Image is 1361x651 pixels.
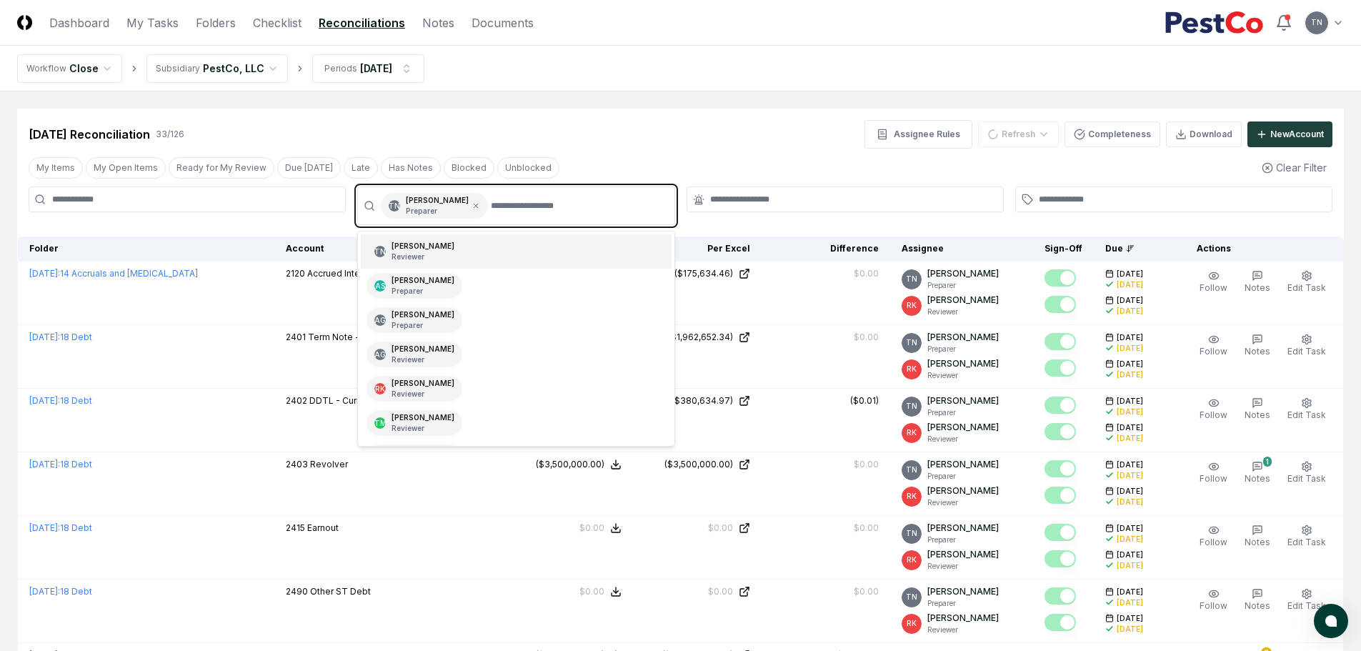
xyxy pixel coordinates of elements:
button: Follow [1197,331,1230,361]
p: Reviewer [927,370,999,381]
a: Checklist [253,14,301,31]
a: Notes [422,14,454,31]
p: Reviewer [927,434,999,444]
span: Follow [1200,473,1227,484]
div: ($3,500,000.00) [536,458,604,471]
div: [DATE] [1117,433,1143,444]
span: [DATE] [1117,269,1143,279]
p: Preparer [927,471,999,482]
span: Revolver [310,459,348,469]
div: $0.00 [854,267,879,280]
div: [PERSON_NAME] [392,275,454,297]
div: ($175,634.46) [674,267,733,280]
div: Periods [324,62,357,75]
div: $0.00 [854,585,879,598]
img: PestCo logo [1165,11,1264,34]
span: 2403 [286,459,308,469]
span: [DATE] : [29,332,60,342]
p: [PERSON_NAME] [927,267,999,280]
p: [PERSON_NAME] [927,522,999,535]
span: [DATE] : [29,268,60,279]
div: [PERSON_NAME] [392,378,454,399]
div: [DATE] [360,61,392,76]
button: Ready for My Review [169,157,274,179]
div: $0.00 [579,522,604,535]
div: New Account [1270,128,1324,141]
th: Folder [18,237,275,262]
div: [DATE] Reconciliation [29,126,150,143]
th: Per Excel [633,237,762,262]
span: Notes [1245,346,1270,357]
span: AS [375,281,385,292]
div: [DATE] [1117,306,1143,317]
p: [PERSON_NAME] [927,548,999,561]
button: Edit Task [1285,331,1329,361]
button: Notes [1242,267,1273,297]
div: [DATE] [1117,279,1143,290]
div: ($0.01) [850,394,879,407]
span: [DATE] [1117,459,1143,470]
p: [PERSON_NAME] [927,612,999,625]
p: Preparer [927,598,999,609]
div: Subsidiary [156,62,200,75]
button: $0.00 [579,585,622,598]
span: Accrued Interest [307,268,377,279]
button: Mark complete [1045,397,1076,414]
a: ($3,500,000.00) [644,458,750,471]
button: Late [344,157,378,179]
button: Follow [1197,522,1230,552]
button: Has Notes [381,157,441,179]
span: 2490 [286,586,308,597]
p: Preparer [392,286,454,297]
span: [DATE] : [29,459,60,469]
span: RK [907,618,917,629]
span: TN [1311,17,1322,28]
p: Preparer [927,407,999,418]
a: $0.00 [644,585,750,598]
span: [DATE] [1117,613,1143,624]
span: Edit Task [1287,600,1326,611]
button: Unblocked [497,157,559,179]
div: [PERSON_NAME] [406,195,469,217]
button: Follow [1197,394,1230,424]
span: RK [907,364,917,374]
div: Account [286,242,493,255]
span: Follow [1200,282,1227,293]
p: [PERSON_NAME] [927,357,999,370]
button: NewAccount [1247,121,1332,147]
div: $0.00 [854,522,879,535]
span: TN [906,337,917,348]
span: [DATE] : [29,586,60,597]
div: [PERSON_NAME] [392,412,454,434]
span: TN [906,528,917,539]
span: Notes [1245,473,1270,484]
div: [DATE] [1117,597,1143,608]
span: RK [907,555,917,565]
p: Preparer [927,535,999,545]
p: Preparer [927,280,999,291]
div: $0.00 [579,585,604,598]
span: RK [907,427,917,438]
button: Follow [1197,267,1230,297]
div: [PERSON_NAME] [392,309,454,331]
a: [DATE]:18 Debt [29,522,92,533]
span: Edit Task [1287,346,1326,357]
p: Reviewer [392,423,454,434]
span: 2401 [286,332,306,342]
a: [DATE]:18 Debt [29,332,92,342]
div: Due [1105,242,1162,255]
span: RK [375,384,385,394]
button: Download [1166,121,1242,147]
button: My Items [29,157,83,179]
button: Edit Task [1285,394,1329,424]
button: Assignee Rules [864,120,972,149]
a: [DATE]:18 Debt [29,395,92,406]
div: $0.00 [708,585,733,598]
button: Mark complete [1045,524,1076,541]
div: [PERSON_NAME] [392,241,454,262]
span: Edit Task [1287,409,1326,420]
div: [PERSON_NAME] [392,344,454,365]
span: AG [374,349,386,360]
span: TN [906,274,917,284]
button: ($3,500,000.00) [536,458,622,471]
